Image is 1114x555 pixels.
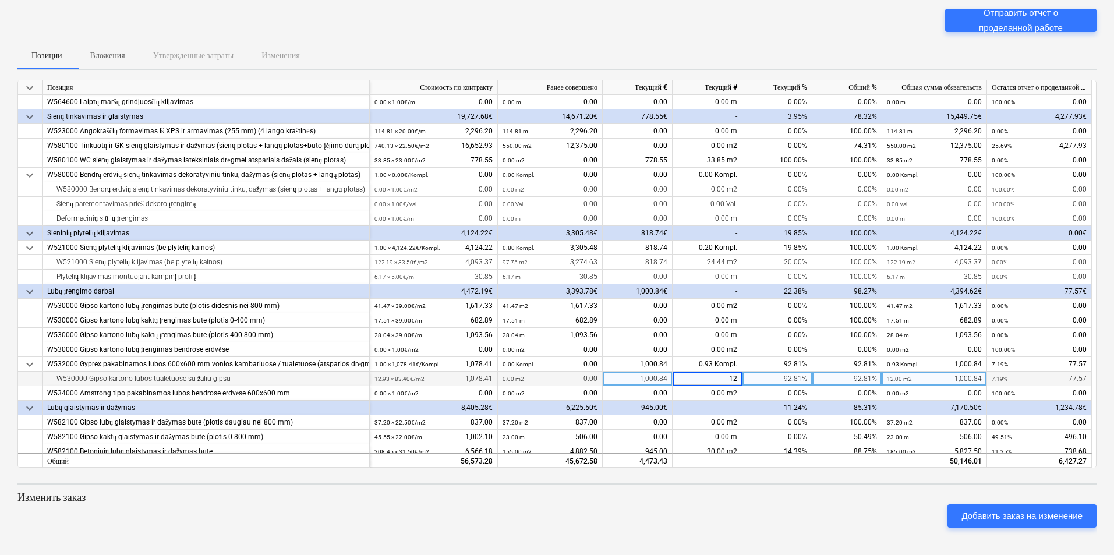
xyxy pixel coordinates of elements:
div: 1,000.84 [603,357,673,372]
div: 0.00 [887,342,982,357]
small: 0.80 Kompl. [503,245,535,251]
div: Позиция [43,80,370,95]
div: 4,472.19€ [370,284,498,299]
div: W580000 Bendrų erdvių sienų tinkavimas dekoratyviniu tinku, dažymas (sienų plotas + langų plotas) [47,168,365,182]
div: 6,225.50€ [498,401,603,415]
small: 41.47 × 39.00€ / m2 [374,303,426,309]
span: keyboard_arrow_down [23,401,37,415]
small: 0.00 m2 [503,186,524,193]
small: 33.85 m2 [887,157,913,164]
small: 100.00% [992,172,1015,178]
div: 0.00 [603,182,673,197]
div: 0.00 m2 [673,139,742,153]
small: 41.47 m2 [887,303,913,309]
div: 0.00% [742,342,812,357]
small: 0.00 × 1.00€ / m [374,215,414,222]
div: 100.00% [812,153,882,168]
div: 4,124.22 [374,241,493,255]
div: 30.85 [887,270,982,284]
div: 30.00 m2 [673,444,742,459]
small: 0.00% [992,157,1008,164]
div: 1,617.33 [374,299,493,313]
div: 100.00% [812,299,882,313]
div: 78.32% [812,109,882,124]
small: 122.19 m2 [887,259,915,266]
div: 92.81% [812,357,882,372]
small: 550.00 m2 [887,143,916,149]
div: Sieninių plytelių klijavimas [47,226,365,241]
div: 0.00% [812,95,882,109]
div: 0.00 [374,342,493,357]
small: 25.69% [992,143,1012,149]
div: 1,000.84 [603,372,673,386]
span: keyboard_arrow_down [23,168,37,182]
small: 28.04 × 39.00€ / m [374,332,422,338]
div: 0.00 [603,124,673,139]
div: 0.00% [812,197,882,211]
div: 0.00% [742,139,812,153]
div: Sienų tinkavimas ir glaistymas [47,109,365,124]
small: 114.81 m [887,128,913,135]
div: 11.24% [742,401,812,415]
div: - [673,284,742,299]
div: 1,000.84 [887,357,982,372]
div: 3,305.48 [503,241,597,255]
div: 0.00€ [987,226,1092,241]
div: 0.00 [503,211,597,226]
div: 0.00 m [673,270,742,284]
div: 0.00 [992,328,1087,342]
div: 100.00% [812,270,882,284]
small: 0.00 m [503,215,521,222]
small: 0.00 m [887,99,906,105]
small: 6.17 m [503,274,521,280]
div: 3,305.48€ [498,226,603,241]
div: 0.93 Kompl. [673,357,742,372]
div: 778.55€ [603,109,673,124]
div: 0.00 Kompl. [673,168,742,182]
div: 0.00% [812,342,882,357]
small: 0.00 m2 [887,347,909,353]
small: 6.17 m [887,274,905,280]
div: 0.00 [503,95,597,109]
div: W564600 Laiptų maršų grindjuosčių klijavimas [47,95,365,109]
div: 0.00 m2 [673,342,742,357]
div: Sienų paremontavimas prieš dekoro įrengimą [47,197,365,211]
div: 778.55 [603,153,673,168]
small: 0.00 × 1.00€ / m2 [374,347,419,353]
div: 92.81% [742,372,812,386]
div: 0.00 [503,357,597,372]
div: 77.57 [992,372,1087,386]
div: 92.81% [742,357,812,372]
div: Deformacinių siūlių įrengimas [47,211,365,226]
small: 100.00% [992,215,1014,222]
small: 33.85 × 23.00€ / m2 [374,157,426,164]
div: 0.00% [812,182,882,197]
div: 0.00 Val. [673,197,742,211]
div: 0.00% [812,168,882,182]
div: Отправить отчет о проделанной работе [959,5,1083,36]
div: 0.00% [812,386,882,401]
div: 20.00% [742,255,812,270]
small: 0.00% [992,259,1007,266]
small: 100.00% [992,347,1015,353]
div: 30.85 [503,270,597,284]
div: Текущий % [742,80,812,95]
div: 12,375.00 [887,139,982,153]
div: 778.55 [887,153,982,168]
div: 0.00 [374,182,493,197]
div: 0.00 [603,299,673,313]
div: 945.00€ [603,401,673,415]
span: keyboard_arrow_down [23,285,37,299]
div: 0.00 [374,95,493,109]
div: 778.55 [374,153,493,168]
div: 16,652.93 [374,139,493,153]
small: 17.51 m [887,317,909,324]
div: 945.00 [603,444,673,459]
div: 77.57 [992,357,1087,372]
div: 0.00 [992,124,1087,139]
small: 0.00 m2 [503,347,525,353]
small: 1.00 Kompl. [887,245,919,251]
div: 0.00 [603,168,673,182]
small: 0.00 Val. [887,201,908,207]
div: 50.49% [812,430,882,444]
